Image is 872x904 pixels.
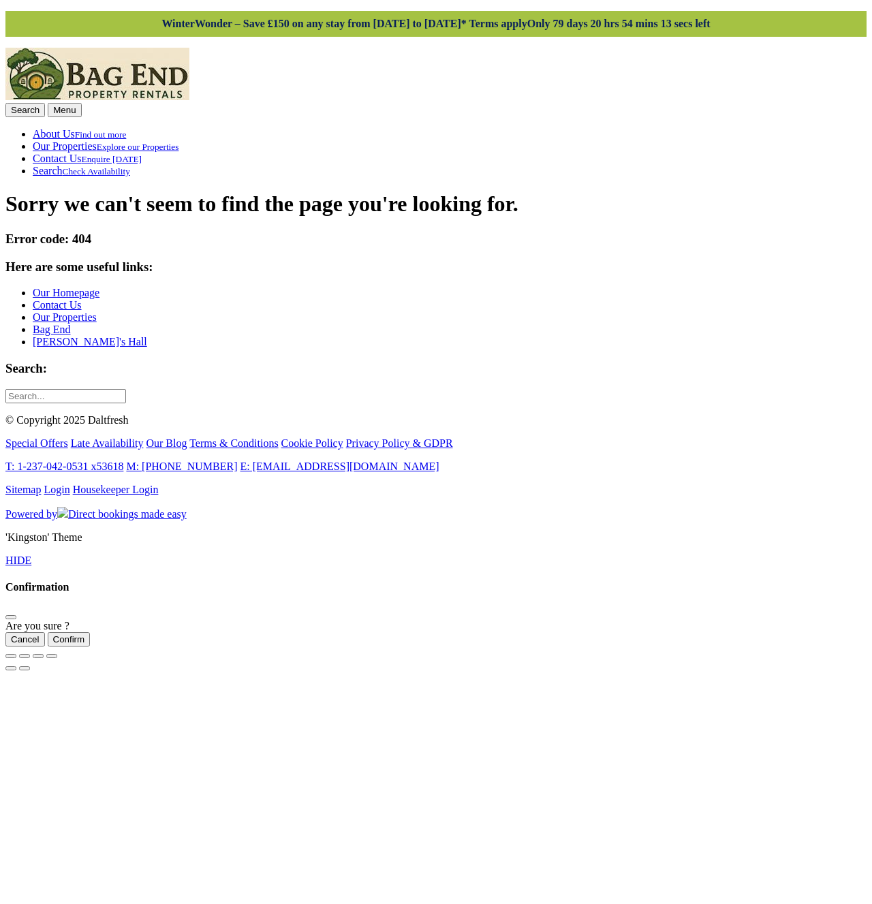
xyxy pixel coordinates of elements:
a: Login [44,484,69,495]
span: Search [11,105,40,115]
a: About UsFind out more [33,128,126,140]
a: Bag End [33,324,71,335]
input: Search... [5,389,126,403]
small: Find out more [75,129,127,140]
button: Zoom in/out [46,654,57,658]
small: Enquire [DATE] [82,154,142,164]
img: Bag End [5,48,189,100]
p: 'Kingston' Theme [5,531,867,544]
button: Menu [48,103,81,117]
a: Our Properties [33,311,97,323]
a: Terms & Conditions [189,437,278,449]
a: Contact Us [33,299,82,311]
button: Close [5,615,16,619]
h4: Confirmation [5,581,867,593]
a: [PERSON_NAME]'s Hall [33,336,147,347]
button: Confirm [48,632,91,646]
a: Powered byDirect bookings made easy [5,508,187,520]
img: scrumpy.png [57,507,68,518]
button: Cancel [5,632,45,646]
button: Close (Esc) [5,654,16,658]
a: WinterWonder – Save £150 on any stay from [DATE] to [DATE]* Terms applyOnly 79 days 20 hrs 54 min... [5,11,867,37]
a: E: [EMAIL_ADDRESS][DOMAIN_NAME] [240,461,439,472]
h1: Sorry we can't seem to find the page you're looking for. [5,191,867,217]
p: © Copyright 2025 Daltfresh [5,414,867,426]
a: Our Blog [146,437,187,449]
a: Housekeeper Login [73,484,159,495]
button: Share [19,654,30,658]
small: Explore our Properties [97,142,179,152]
a: Our PropertiesExplore our Properties [33,140,178,152]
a: Late Availability [71,437,144,449]
small: Check Availability [63,166,130,176]
a: M: [PHONE_NUMBER] [126,461,237,472]
h3: Search: [5,361,867,376]
a: Sitemap [5,484,41,495]
a: HIDE [5,555,31,566]
a: Our Homepage [33,287,99,298]
h3: Here are some useful links: [5,260,867,275]
button: Toggle fullscreen [33,654,44,658]
a: Privacy Policy & GDPR [346,437,453,449]
a: T: 1-237-042-0531 x53618 [5,461,123,472]
div: Are you sure ? [5,620,867,632]
h3: Error code: 404 [5,232,867,247]
a: SearchCheck Availability [33,165,130,176]
a: Cookie Policy [281,437,343,449]
span: Menu [53,105,76,115]
button: Search [5,103,45,117]
span: Only 79 days 20 hrs 54 mins 13 secs left [527,18,711,29]
a: Special Offers [5,437,68,449]
a: Contact UsEnquire [DATE] [33,153,142,164]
